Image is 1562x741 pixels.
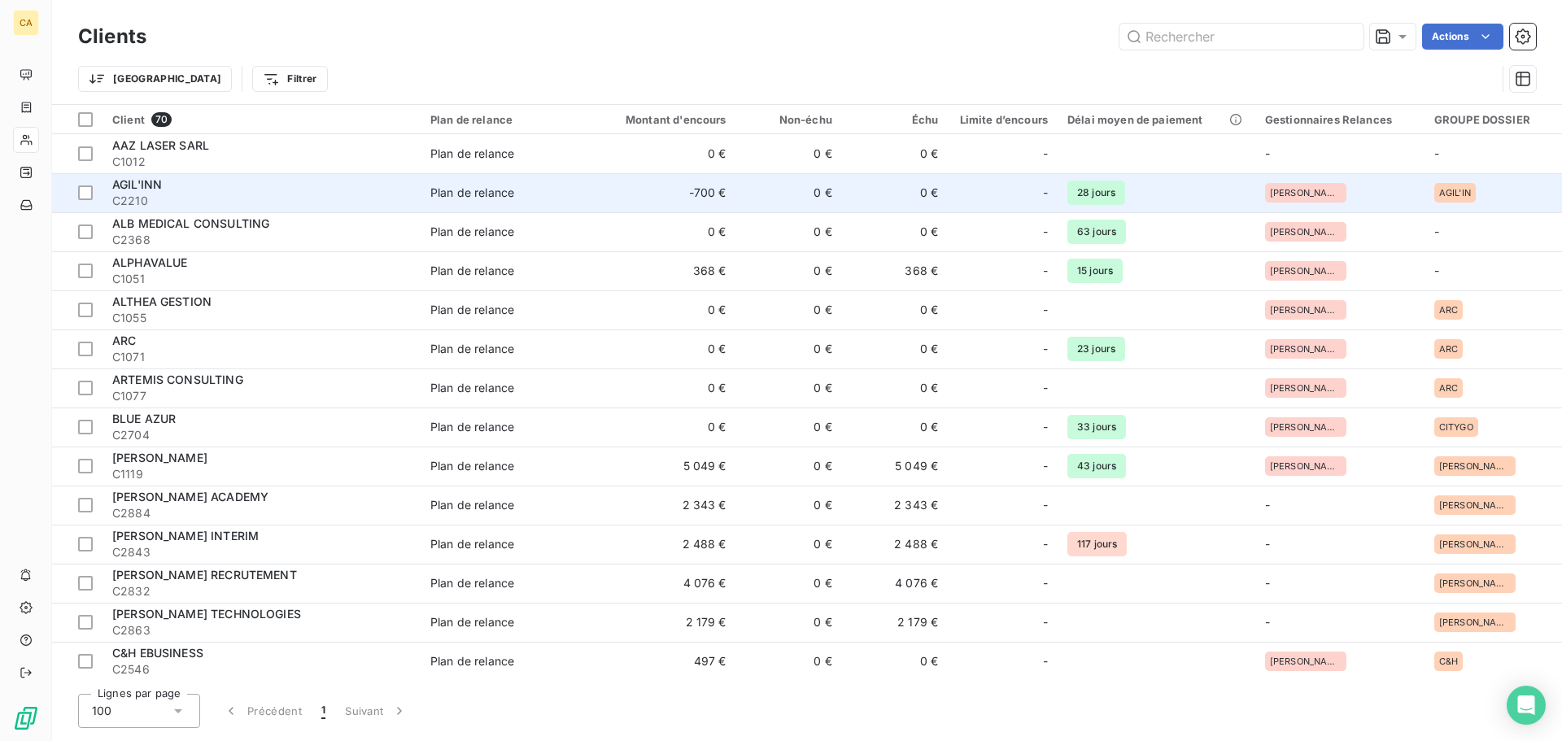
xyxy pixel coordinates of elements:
[736,408,842,447] td: 0 €
[112,427,411,443] span: C2704
[112,216,269,230] span: ALB MEDICAL CONSULTING
[1067,415,1126,439] span: 33 jours
[92,703,111,719] span: 100
[1067,532,1127,556] span: 117 jours
[736,212,842,251] td: 0 €
[1043,302,1048,318] span: -
[1043,224,1048,240] span: -
[594,642,736,681] td: 497 €
[112,661,411,678] span: C2546
[78,66,232,92] button: [GEOGRAPHIC_DATA]
[1043,146,1048,162] span: -
[1043,263,1048,279] span: -
[842,525,948,564] td: 2 488 €
[1043,575,1048,591] span: -
[736,329,842,368] td: 0 €
[112,310,411,326] span: C1055
[430,341,514,357] div: Plan de relance
[842,642,948,681] td: 0 €
[430,263,514,279] div: Plan de relance
[736,642,842,681] td: 0 €
[430,575,514,591] div: Plan de relance
[1265,113,1415,126] div: Gestionnaires Relances
[1043,185,1048,201] span: -
[430,614,514,630] div: Plan de relance
[842,603,948,642] td: 2 179 €
[1434,146,1439,160] span: -
[1507,686,1546,725] div: Open Intercom Messenger
[1439,500,1511,510] span: [PERSON_NAME]
[842,447,948,486] td: 5 049 €
[1043,653,1048,669] span: -
[1043,341,1048,357] span: -
[112,232,411,248] span: C2368
[78,22,146,51] h3: Clients
[430,380,514,396] div: Plan de relance
[842,564,948,603] td: 4 076 €
[321,703,325,719] span: 1
[1067,454,1126,478] span: 43 jours
[842,173,948,212] td: 0 €
[112,271,411,287] span: C1051
[112,412,176,425] span: BLUE AZUR
[1043,497,1048,513] span: -
[1043,614,1048,630] span: -
[112,607,301,621] span: [PERSON_NAME] TECHNOLOGIES
[312,694,335,728] button: 1
[112,505,411,521] span: C2884
[1067,259,1123,283] span: 15 jours
[335,694,417,728] button: Suivant
[1422,24,1503,50] button: Actions
[112,490,268,503] span: [PERSON_NAME] ACADEMY
[594,251,736,290] td: 368 €
[1270,344,1342,354] span: [PERSON_NAME]
[430,458,514,474] div: Plan de relance
[1067,337,1125,361] span: 23 jours
[430,113,584,126] div: Plan de relance
[1067,113,1246,126] div: Délai moyen de paiement
[736,564,842,603] td: 0 €
[1439,344,1458,354] span: ARC
[1270,188,1342,198] span: [PERSON_NAME]
[252,66,327,92] button: Filtrer
[430,224,514,240] div: Plan de relance
[736,290,842,329] td: 0 €
[112,154,411,170] span: C1012
[604,113,726,126] div: Montant d'encours
[1434,113,1552,126] div: GROUPE DOSSIER
[842,134,948,173] td: 0 €
[594,173,736,212] td: -700 €
[112,255,188,269] span: ALPHAVALUE
[112,349,411,365] span: C1071
[1439,539,1511,549] span: [PERSON_NAME]
[1270,266,1342,276] span: [PERSON_NAME]
[1119,24,1363,50] input: Rechercher
[1434,264,1439,277] span: -
[112,193,411,209] span: C2210
[1270,422,1342,432] span: [PERSON_NAME]
[736,525,842,564] td: 0 €
[594,564,736,603] td: 4 076 €
[112,294,212,308] span: ALTHEA GESTION
[1265,146,1270,160] span: -
[1439,383,1458,393] span: ARC
[1265,576,1270,590] span: -
[842,368,948,408] td: 0 €
[112,333,136,347] span: ARC
[736,251,842,290] td: 0 €
[213,694,312,728] button: Précédent
[736,173,842,212] td: 0 €
[1043,419,1048,435] span: -
[1067,220,1126,244] span: 63 jours
[1265,537,1270,551] span: -
[746,113,832,126] div: Non-échu
[1265,615,1270,629] span: -
[958,113,1048,126] div: Limite d’encours
[1270,305,1342,315] span: [PERSON_NAME]
[842,290,948,329] td: 0 €
[1270,461,1342,471] span: [PERSON_NAME]
[430,497,514,513] div: Plan de relance
[594,212,736,251] td: 0 €
[842,408,948,447] td: 0 €
[842,486,948,525] td: 2 343 €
